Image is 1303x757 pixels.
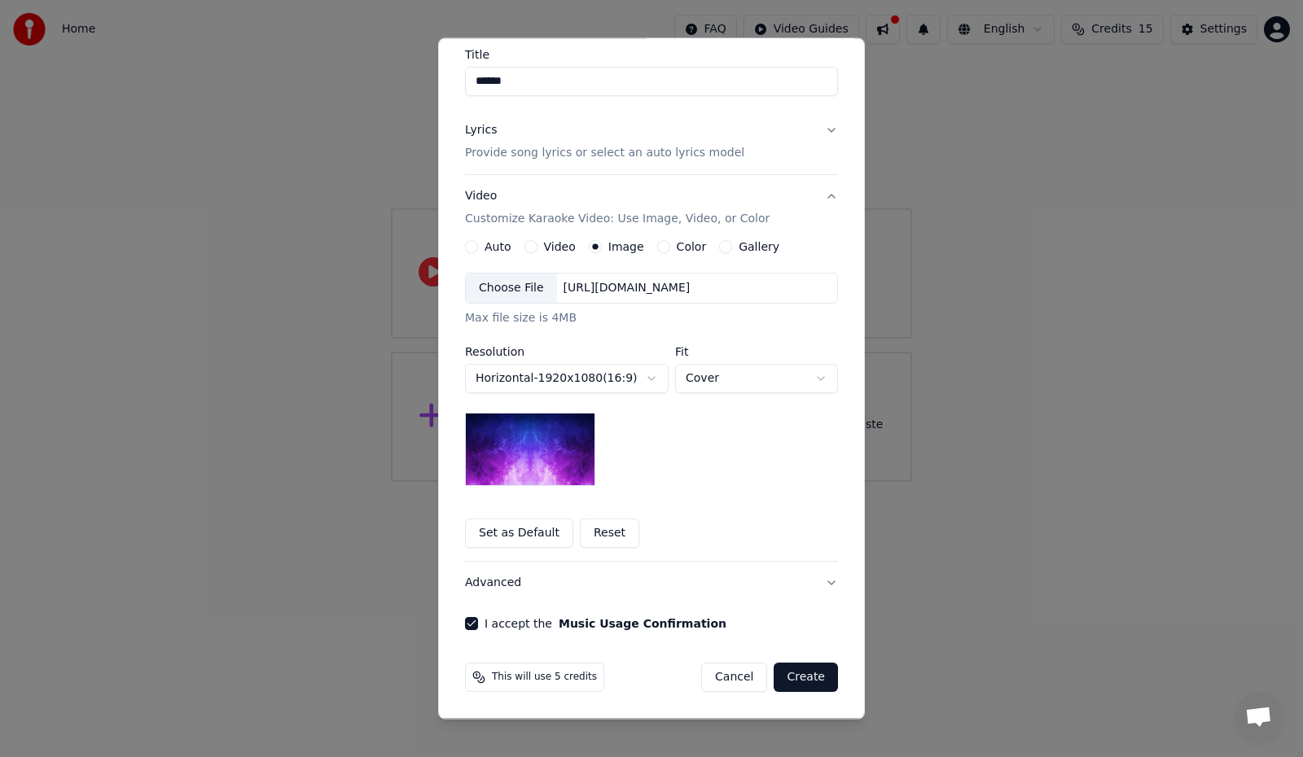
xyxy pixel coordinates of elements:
label: Fit [675,346,838,357]
button: Reset [580,519,639,548]
label: Color [677,241,707,252]
label: Auto [485,241,511,252]
p: Provide song lyrics or select an auto lyrics model [465,145,744,161]
label: Resolution [465,346,669,357]
button: Set as Default [465,519,573,548]
label: Video [544,241,576,252]
div: Choose File [466,273,557,303]
button: Cancel [701,663,767,692]
button: LyricsProvide song lyrics or select an auto lyrics model [465,109,838,174]
button: I accept the [559,618,726,629]
button: VideoCustomize Karaoke Video: Use Image, Video, or Color [465,175,838,240]
div: VideoCustomize Karaoke Video: Use Image, Video, or Color [465,240,838,561]
label: Gallery [739,241,779,252]
label: Image [608,241,644,252]
button: Advanced [465,562,838,604]
label: I accept the [485,618,726,629]
div: Lyrics [465,122,497,138]
div: Max file size is 4MB [465,310,838,326]
p: Customize Karaoke Video: Use Image, Video, or Color [465,211,770,227]
div: Video [465,188,770,227]
span: This will use 5 credits [492,671,597,684]
button: Create [774,663,838,692]
label: Title [465,49,838,60]
div: [URL][DOMAIN_NAME] [557,280,697,296]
